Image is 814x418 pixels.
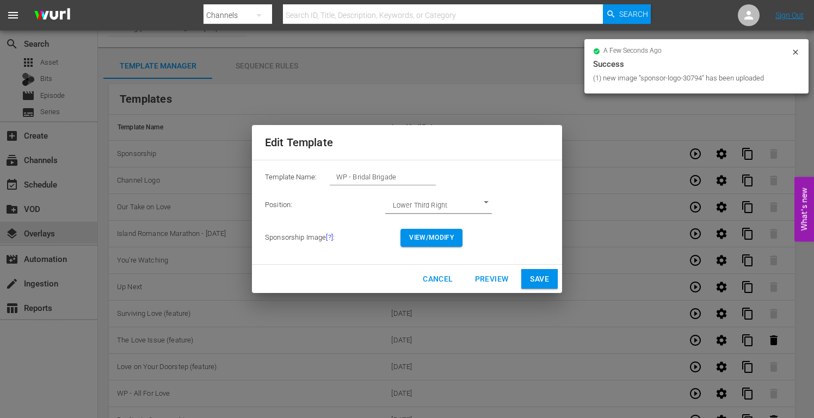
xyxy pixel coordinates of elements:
div: Lower Third Right [385,197,492,214]
span: Updating the image takes effect immediately, regardless of whether the template is saved [326,233,332,241]
span: menu [7,9,20,22]
span: View/Modify [409,232,454,244]
span: a few seconds ago [603,47,662,55]
button: Cancel [414,269,461,289]
td: Position: [265,191,400,220]
img: ans4CAIJ8jUAAAAAAAAAAAAAAAAAAAAAAAAgQb4GAAAAAAAAAAAAAAAAAAAAAAAAJMjXAAAAAAAAAAAAAAAAAAAAAAAAgAT5G... [26,3,78,28]
button: Open Feedback Widget [794,177,814,241]
div: (1) new image "sponsor-logo-30794" has been uploaded [593,73,788,84]
button: Preview [466,269,517,289]
button: View/Modify [400,229,462,247]
div: Success [593,58,800,71]
a: Sign Out [775,11,804,20]
span: Template Name: [265,173,317,181]
button: Save [521,269,558,289]
td: Sponsorship Image : [265,220,400,255]
span: Search [619,4,648,24]
span: Preview [475,272,509,286]
span: Cancel [423,272,453,286]
span: Save [530,272,549,286]
h2: Edit Template [265,134,549,151]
